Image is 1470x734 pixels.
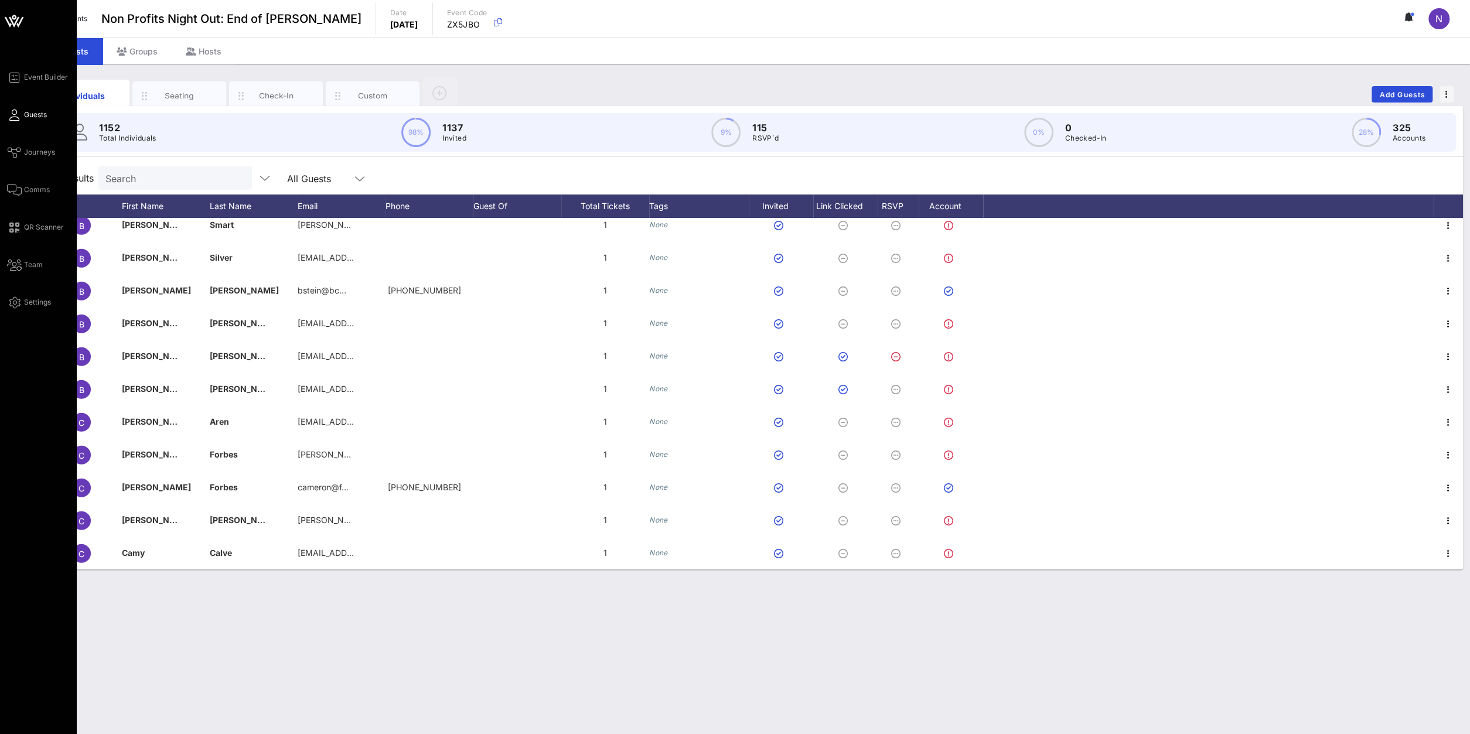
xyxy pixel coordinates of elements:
div: Account [919,194,983,218]
a: Comms [7,183,50,197]
div: 1 [561,274,649,307]
p: Accounts [1393,132,1425,144]
span: [EMAIL_ADDRESS][DOMAIN_NAME] [298,252,439,262]
div: Link Clicked [813,194,878,218]
div: Seating [154,90,206,101]
p: cameron@f… [298,471,349,504]
p: Total Individuals [99,132,156,144]
div: Invited [749,194,813,218]
span: [PERSON_NAME][EMAIL_ADDRESS][DOMAIN_NAME] [298,220,506,230]
div: Total Tickets [561,194,649,218]
div: 1 [561,405,649,438]
i: None [649,253,668,262]
i: None [649,384,668,393]
span: Team [24,260,43,270]
span: Forbes [210,449,238,459]
div: Check-In [250,90,302,101]
p: Invited [442,132,466,144]
span: [PERSON_NAME] [210,384,279,394]
div: 1 [561,373,649,405]
span: [EMAIL_ADDRESS][DOMAIN_NAME] [298,416,439,426]
span: [PERSON_NAME] [122,515,191,525]
i: None [649,417,668,426]
span: [EMAIL_ADDRESS][DOMAIN_NAME] [298,318,439,328]
i: None [649,319,668,327]
span: [PERSON_NAME] [122,351,191,361]
span: B [79,385,84,395]
span: [PERSON_NAME] [210,318,279,328]
p: 1137 [442,121,466,135]
span: B [79,221,84,231]
span: Aren [210,416,229,426]
span: Comms [24,185,50,195]
span: Settings [24,297,51,308]
div: First Name [122,194,210,218]
p: Date [390,7,418,19]
div: Phone [386,194,473,218]
p: [DATE] [390,19,418,30]
p: 1152 [99,121,156,135]
div: 1 [561,537,649,569]
span: Guests [24,110,47,120]
a: Journeys [7,145,55,159]
span: QR Scanner [24,222,64,233]
p: RSVP`d [752,132,779,144]
div: 1 [561,307,649,340]
span: Event Builder [24,72,68,83]
div: 1 [561,209,649,241]
span: +19176759005 [388,482,461,492]
p: bstein@bc… [298,274,346,307]
span: +13472492782 [388,285,461,295]
span: B [79,352,84,362]
div: 1 [561,504,649,537]
i: None [649,515,668,524]
span: Non Profits Night Out: End of [PERSON_NAME] [101,10,361,28]
span: Camy [122,548,145,558]
span: [PERSON_NAME] [122,285,191,295]
span: [PERSON_NAME] [122,416,191,426]
p: Event Code [447,7,487,19]
p: Checked-In [1065,132,1107,144]
div: Individuals [57,90,109,102]
span: Forbes [210,482,238,492]
div: 1 [561,438,649,471]
i: None [649,450,668,459]
div: Guest Of [473,194,561,218]
span: C [79,516,84,526]
div: N [1428,8,1449,29]
span: C [79,549,84,559]
p: 0 [1065,121,1107,135]
p: 325 [1393,121,1425,135]
span: Add Guests [1379,90,1425,99]
span: [PERSON_NAME][EMAIL_ADDRESS][DOMAIN_NAME] [298,449,506,459]
div: All Guests [287,173,331,184]
div: 1 [561,241,649,274]
span: N [1435,13,1442,25]
span: B [79,319,84,329]
span: C [79,450,84,460]
span: B [79,254,84,264]
div: 1 [561,340,649,373]
a: Settings [7,295,51,309]
div: Custom [347,90,399,101]
span: Silver [210,252,233,262]
i: None [649,286,668,295]
i: None [649,351,668,360]
span: [PERSON_NAME] [122,252,191,262]
span: Smart [210,220,234,230]
div: Hosts [172,38,236,64]
span: [EMAIL_ADDRESS][DOMAIN_NAME] [298,351,439,361]
span: [PERSON_NAME] [122,384,191,394]
span: C [79,418,84,428]
span: [PERSON_NAME] [122,449,191,459]
i: None [649,220,668,229]
a: Team [7,258,43,272]
span: [PERSON_NAME] [210,351,279,361]
div: Last Name [210,194,298,218]
a: QR Scanner [7,220,64,234]
span: Journeys [24,147,55,158]
p: ZX5JBO [447,19,487,30]
i: None [649,548,668,557]
div: Tags [649,194,749,218]
span: [PERSON_NAME] [122,318,191,328]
